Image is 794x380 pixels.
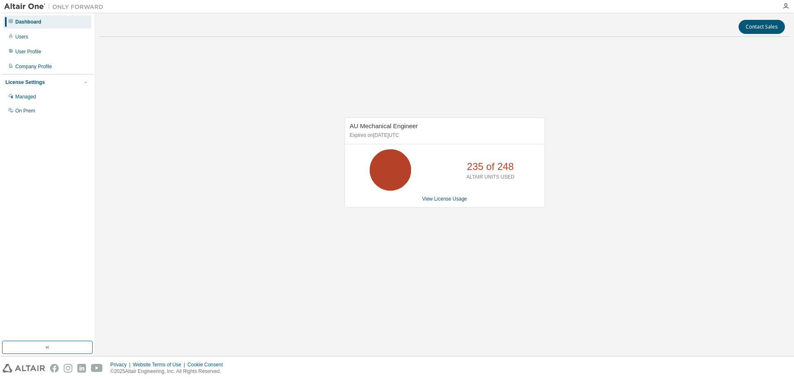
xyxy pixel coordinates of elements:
img: linkedin.svg [77,364,86,373]
img: altair_logo.svg [2,364,45,373]
div: Cookie Consent [187,361,227,368]
a: View License Usage [422,196,467,202]
img: facebook.svg [50,364,59,373]
p: © 2025 Altair Engineering, Inc. All Rights Reserved. [110,368,228,375]
p: ALTAIR UNITS USED [466,174,514,181]
p: 235 of 248 [467,160,514,174]
div: License Settings [5,79,45,86]
img: youtube.svg [91,364,103,373]
div: Users [15,33,28,40]
div: Privacy [110,361,133,368]
div: On Prem [15,108,35,114]
p: Expires on [DATE] UTC [350,132,538,139]
div: Company Profile [15,63,52,70]
button: Contact Sales [739,20,785,34]
div: Website Terms of Use [133,361,187,368]
span: AU Mechanical Engineer [350,122,418,129]
div: Managed [15,93,36,100]
img: Altair One [4,2,108,11]
img: instagram.svg [64,364,72,373]
div: Dashboard [15,19,41,25]
div: User Profile [15,48,41,55]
